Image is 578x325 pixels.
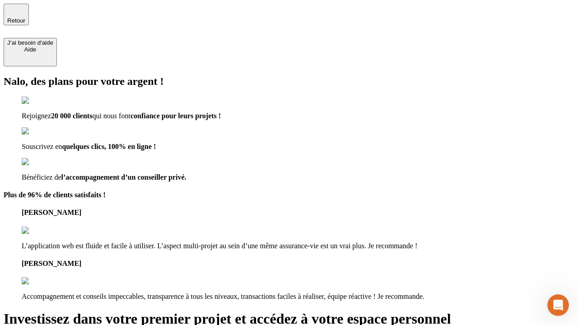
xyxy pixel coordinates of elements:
h2: Nalo, des plans pour votre argent ! [4,75,574,88]
h4: [PERSON_NAME] [22,209,574,217]
span: Souscrivez en [22,143,62,150]
p: Accompagnement et conseils impeccables, transparence à tous les niveaux, transactions faciles à r... [22,292,574,301]
p: L’application web est fluide et facile à utiliser. L’aspect multi-projet au sein d’une même assur... [22,242,574,250]
span: Bénéficiez de [22,173,61,181]
div: Aide [7,46,53,53]
iframe: Intercom live chat [547,294,569,316]
div: J’ai besoin d'aide [7,39,53,46]
span: confiance pour leurs projets ! [131,112,221,120]
img: checkmark [22,127,61,135]
button: J’ai besoin d'aideAide [4,38,57,66]
span: quelques clics, 100% en ligne ! [62,143,156,150]
span: Retour [7,17,25,24]
span: 20 000 clients [51,112,93,120]
span: Rejoignez [22,112,51,120]
img: checkmark [22,158,61,166]
h4: Plus de 96% de clients satisfaits ! [4,191,574,199]
img: reviews stars [22,277,66,285]
img: checkmark [22,97,61,105]
span: l’accompagnement d’un conseiller privé. [61,173,186,181]
button: Retour [4,4,29,25]
h4: [PERSON_NAME] [22,260,574,268]
img: reviews stars [22,227,66,235]
span: qui nous font [92,112,130,120]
